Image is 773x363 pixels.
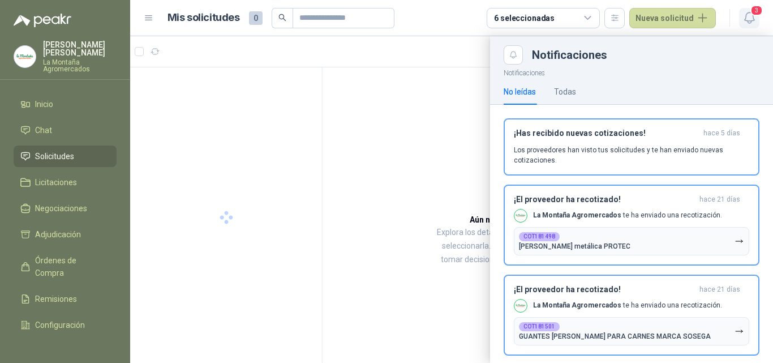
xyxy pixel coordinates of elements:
[514,227,749,255] button: COT181498[PERSON_NAME] metálica PROTEC
[504,185,759,266] button: ¡El proveedor ha recotizado!hace 21 días Company LogoLa Montaña Agromercados te ha enviado una re...
[494,12,555,24] div: 6 seleccionadas
[514,317,749,345] button: COT181501GUANTES [PERSON_NAME] PARA CARNES MARCA SOSEGA
[523,234,555,240] b: COT181498
[14,250,117,284] a: Órdenes de Compra
[35,176,77,189] span: Licitaciones
[532,49,759,61] div: Notificaciones
[35,202,87,215] span: Negociaciones
[504,86,536,98] div: No leídas
[490,65,773,79] p: Notificaciones
[514,129,699,138] h3: ¡Has recibido nuevas cotizaciones!
[14,288,117,310] a: Remisiones
[35,98,53,110] span: Inicio
[14,224,117,245] a: Adjudicación
[533,301,621,309] b: La Montaña Agromercados
[43,59,117,72] p: La Montaña Agromercados
[699,285,740,294] span: hace 21 días
[35,228,81,241] span: Adjudicación
[249,11,263,25] span: 0
[35,293,77,305] span: Remisiones
[168,10,240,26] h1: Mis solicitudes
[14,198,117,219] a: Negociaciones
[554,86,576,98] div: Todas
[629,8,716,28] button: Nueva solicitud
[514,210,527,222] img: Company Logo
[514,145,749,165] p: Los proveedores han visto tus solicitudes y te han enviado nuevas cotizaciones.
[278,14,286,22] span: search
[699,195,740,204] span: hace 21 días
[703,129,740,138] span: hace 5 días
[504,118,759,176] button: ¡Has recibido nuevas cotizaciones!hace 5 días Los proveedores han visto tus solicitudes y te han ...
[533,211,722,220] p: te ha enviado una recotización.
[519,332,711,340] p: GUANTES [PERSON_NAME] PARA CARNES MARCA SOSEGA
[14,14,71,27] img: Logo peakr
[35,150,74,163] span: Solicitudes
[14,172,117,193] a: Licitaciones
[504,275,759,356] button: ¡El proveedor ha recotizado!hace 21 días Company LogoLa Montaña Agromercados te ha enviado una re...
[14,146,117,167] a: Solicitudes
[35,254,106,279] span: Órdenes de Compra
[504,45,523,65] button: Close
[43,41,117,57] p: [PERSON_NAME] [PERSON_NAME]
[514,300,527,312] img: Company Logo
[739,8,759,28] button: 3
[14,314,117,336] a: Configuración
[533,301,722,310] p: te ha enviado una recotización.
[750,5,763,16] span: 3
[35,319,85,331] span: Configuración
[514,285,695,294] h3: ¡El proveedor ha recotizado!
[14,46,36,67] img: Company Logo
[514,195,695,204] h3: ¡El proveedor ha recotizado!
[519,242,630,250] p: [PERSON_NAME] metálica PROTEC
[533,211,621,219] b: La Montaña Agromercados
[35,124,52,136] span: Chat
[523,324,555,330] b: COT181501
[14,93,117,115] a: Inicio
[14,119,117,141] a: Chat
